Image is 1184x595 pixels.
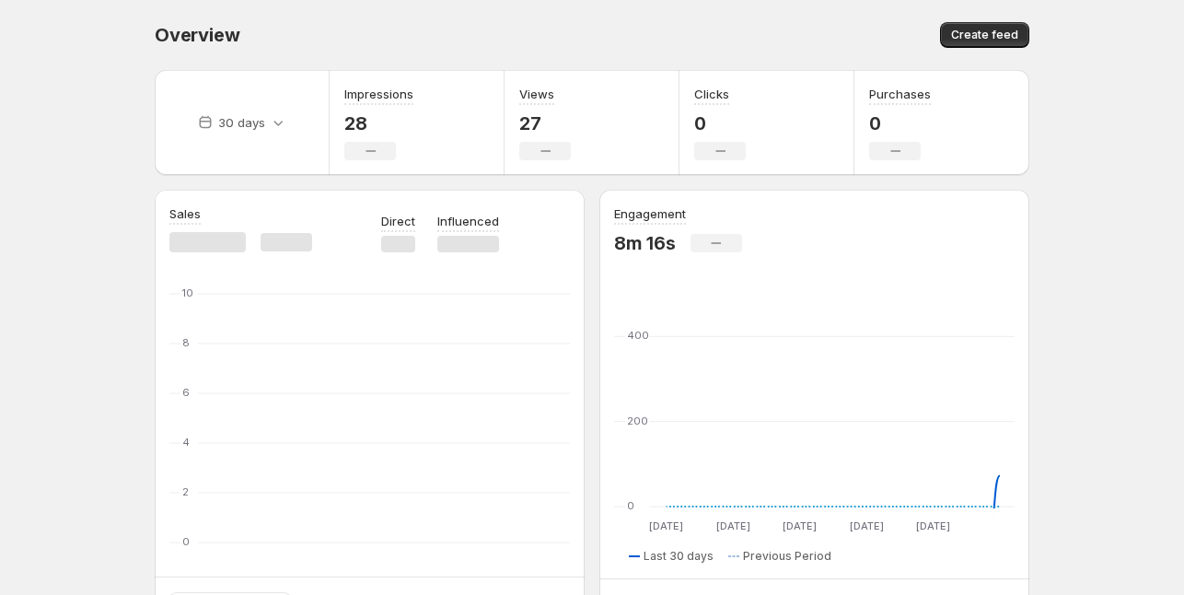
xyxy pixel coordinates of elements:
[519,85,554,103] h3: Views
[783,519,817,532] text: [DATE]
[649,519,683,532] text: [DATE]
[694,112,746,134] p: 0
[614,232,676,254] p: 8m 16s
[940,22,1029,48] button: Create feed
[743,549,831,564] span: Previous Period
[951,28,1018,42] span: Create feed
[182,436,190,449] text: 4
[155,24,239,46] span: Overview
[627,414,648,427] text: 200
[850,519,884,532] text: [DATE]
[694,85,729,103] h3: Clicks
[916,519,950,532] text: [DATE]
[519,112,571,134] p: 27
[182,485,189,498] text: 2
[344,112,413,134] p: 28
[869,85,931,103] h3: Purchases
[644,549,714,564] span: Last 30 days
[218,113,265,132] p: 30 days
[437,212,499,230] p: Influenced
[614,204,686,223] h3: Engagement
[627,499,634,512] text: 0
[869,112,931,134] p: 0
[381,212,415,230] p: Direct
[169,204,201,223] h3: Sales
[716,519,750,532] text: [DATE]
[182,336,190,349] text: 8
[182,386,190,399] text: 6
[344,85,413,103] h3: Impressions
[627,329,649,342] text: 400
[182,286,193,299] text: 10
[182,535,190,548] text: 0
